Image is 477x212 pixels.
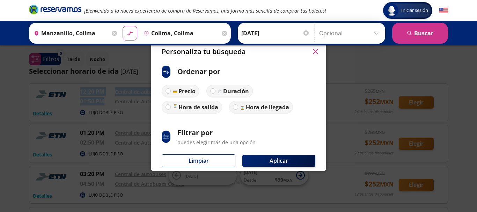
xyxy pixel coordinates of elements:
[29,4,81,17] a: Brand Logo
[241,24,310,42] input: Elegir Fecha
[84,7,326,14] em: ¡Bienvenido a la nueva experiencia de compra de Reservamos, una forma más sencilla de comprar tus...
[177,139,256,146] p: puedes elegir más de una opción
[242,155,315,167] button: Aplicar
[177,66,220,77] p: Ordenar por
[392,23,448,44] button: Buscar
[31,24,110,42] input: Buscar Origen
[162,154,235,167] button: Limpiar
[178,103,218,111] p: Hora de salida
[439,6,448,15] button: English
[319,24,382,42] input: Opcional
[398,7,431,14] span: Iniciar sesión
[141,24,220,42] input: Buscar Destino
[177,127,256,138] p: Filtrar por
[178,87,196,95] p: Precio
[162,46,246,57] p: Personaliza tu búsqueda
[246,103,289,111] p: Hora de llegada
[29,4,81,15] i: Brand Logo
[223,87,249,95] p: Duración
